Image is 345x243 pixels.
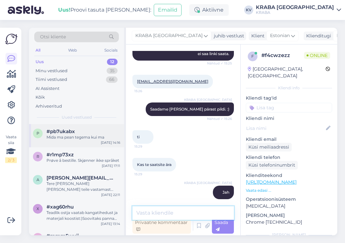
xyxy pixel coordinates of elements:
div: Kliendi info [246,85,332,91]
img: Askly Logo [5,33,17,45]
a: KRABA [GEOGRAPHIC_DATA]KRABA [256,5,341,15]
div: All [34,46,42,54]
span: #mmm5wuij [47,233,79,239]
span: ti [137,134,140,139]
div: Aktiivne [189,4,229,16]
b: Uus! [58,7,70,13]
div: Klienditugi [304,33,331,39]
div: [DATE] 22:11 [101,192,120,197]
div: 12 [107,59,118,65]
div: 35 [107,68,118,74]
span: r [37,154,39,159]
span: KRABA [GEOGRAPHIC_DATA] [184,180,232,185]
input: Lisa tag [246,103,332,112]
div: [DATE] 17:11 [102,163,120,168]
div: Socials [103,46,119,54]
span: Nähtud ✓ 15:25 [207,61,232,66]
p: Klienditeekond [246,172,332,179]
span: KRABA [GEOGRAPHIC_DATA] [135,32,203,39]
span: 15:29 [134,172,159,177]
button: Emailid [154,4,182,16]
span: KRABA [GEOGRAPHIC_DATA] [184,97,232,102]
div: [GEOGRAPHIC_DATA], [GEOGRAPHIC_DATA] [248,66,326,79]
div: Uus [36,59,44,65]
span: f [251,54,254,59]
span: Kas te saatsite ära [137,162,172,167]
span: 15:26 [134,89,159,93]
div: Web [67,46,78,54]
p: Kliendi email [246,136,332,143]
span: allan.matt19@gmail.com [47,175,114,181]
span: #xag60rhu [47,204,74,210]
span: Uued vestlused [62,114,92,120]
a: [URL][DOMAIN_NAME] [246,179,297,185]
div: Mida ma pean tegema kui ma [47,134,120,140]
span: 15:29 [134,144,159,149]
span: #r1mp73xz [47,152,74,158]
div: Privaatne kommentaar [132,218,191,234]
div: Minu vestlused [36,68,68,74]
p: Kliendi nimi [246,115,332,122]
div: 2 / 3 [5,157,17,163]
span: Otsi kliente [40,34,66,40]
div: Tere [PERSON_NAME] [PERSON_NAME] teile vastamast [GEOGRAPHIC_DATA] sepa turu noored müüjannad ma ... [47,181,120,192]
div: [DATE] 13:14 [101,221,120,226]
div: [DATE] 14:16 [101,140,120,145]
div: juhib vestlust [211,33,244,39]
div: # f4cwzezz [261,52,304,59]
div: AI Assistent [36,85,59,92]
span: Jah [223,190,229,195]
span: x [37,206,39,211]
div: Kõik [36,94,45,101]
div: Küsi telefoninumbrit [246,161,298,170]
div: Proovi tasuta [PERSON_NAME]: [58,6,151,14]
div: [PERSON_NAME] [246,232,332,238]
div: Klient [249,33,265,39]
p: Kliendi telefon [246,154,332,161]
div: Prøve å bestille. Skjønner ikke språket [47,158,120,163]
span: p [37,131,39,136]
span: 15:30 [208,199,232,204]
div: Teadlik ostja vaatab kangatihedust ja materjali koostist:)Soovitaks panna täpsemat infot kodulehe... [47,210,120,221]
p: Chrome [TECHNICAL_ID] [246,219,332,226]
p: [PERSON_NAME] [246,212,332,219]
div: 66 [106,76,118,83]
div: KV [244,5,253,15]
p: Vaata edasi ... [246,188,332,193]
span: Nähtud ✓ 15:26 [207,116,232,121]
span: a [37,177,39,182]
span: Online [304,52,330,59]
span: Estonian [270,32,290,39]
div: KRABA [GEOGRAPHIC_DATA] [256,5,334,10]
span: #pb7ukabx [47,129,75,134]
div: Arhiveeritud [36,103,62,110]
p: Operatsioonisüsteem [246,196,332,203]
span: Saadame [PERSON_NAME] pärast pildi. :) [150,107,229,112]
div: Küsi meiliaadressi [246,143,292,151]
div: Vaata siia [5,134,17,163]
div: KRABA [256,10,334,15]
p: [MEDICAL_DATA] [246,203,332,209]
div: Tiimi vestlused [36,76,67,83]
a: [EMAIL_ADDRESS][DOMAIN_NAME] [137,79,208,84]
input: Lisa nimi [246,125,325,132]
p: Kliendi tag'id [246,95,332,102]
